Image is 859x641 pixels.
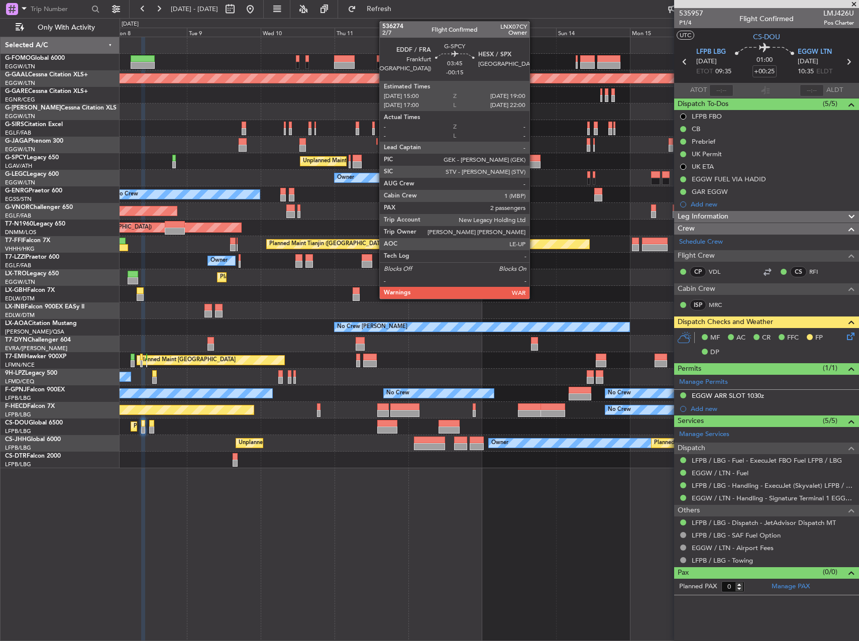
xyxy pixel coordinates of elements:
span: ETOT [696,67,713,77]
span: MF [710,333,720,343]
a: RFI [809,267,832,276]
span: CS-DOU [753,32,780,42]
div: GAR EGGW [692,187,728,196]
a: VHHH/HKG [5,245,35,253]
span: T7-EMI [5,354,25,360]
a: LX-AOACitation Mustang [5,320,77,327]
a: VDL [709,267,731,276]
a: LFPB / LBG - Dispatch - JetAdvisor Dispatch MT [692,518,836,527]
span: 10:35 [798,67,814,77]
div: Unplanned Maint [GEOGRAPHIC_DATA] ([PERSON_NAME] Intl) [303,154,466,169]
span: Flight Crew [678,250,715,262]
a: LFPB / LBG - Towing [692,556,753,565]
a: G-FOMOGlobal 6000 [5,55,65,61]
div: Fri 12 [408,28,482,37]
span: G-[PERSON_NAME] [5,105,61,111]
span: [DATE] [696,57,717,67]
a: G-JAGAPhenom 300 [5,138,63,144]
a: [PERSON_NAME]/QSA [5,328,64,336]
a: CS-DTRFalcon 2000 [5,453,61,459]
span: Pos Charter [823,19,854,27]
span: Dispatch To-Dos [678,98,728,110]
a: LGAV/ATH [5,162,32,170]
span: G-GARE [5,88,28,94]
div: No Crew [608,386,631,401]
div: Prebrief [692,137,715,146]
span: T7-FFI [5,238,23,244]
a: LFPB / LBG - SAF Fuel Option [692,531,781,540]
a: EDLW/DTM [5,311,35,319]
div: Thu 11 [335,28,408,37]
a: LFMD/CEQ [5,378,34,385]
span: ATOT [690,85,707,95]
div: Sun 14 [556,28,630,37]
span: 535957 [679,8,703,19]
span: 9H-LPZ [5,370,25,376]
a: G-[PERSON_NAME]Cessna Citation XLS [5,105,117,111]
a: G-VNORChallenger 650 [5,204,73,210]
a: T7-N1960Legacy 650 [5,221,65,227]
a: Manage Permits [679,377,728,387]
span: ELDT [816,67,832,77]
a: LX-GBHFalcon 7X [5,287,55,293]
span: Refresh [358,6,400,13]
span: T7-LZZI [5,254,26,260]
span: LFPB LBG [696,47,726,57]
div: Mon 15 [630,28,704,37]
div: No Crew [608,402,631,417]
a: EGLF/FAB [5,129,31,137]
a: G-GARECessna Citation XLS+ [5,88,88,94]
a: EVRA/[PERSON_NAME] [5,345,67,352]
a: EGGW / LTN - Fuel [692,469,748,477]
div: Flight Confirmed [739,14,794,24]
div: Wed 10 [261,28,335,37]
span: LX-TRO [5,271,27,277]
span: T7-N1960 [5,221,33,227]
a: LFPB/LBG [5,394,31,402]
span: Crew [678,223,695,235]
span: 01:00 [757,55,773,65]
a: EGGW/LTN [5,146,35,153]
a: MRC [709,300,731,309]
span: Cabin Crew [678,283,715,295]
a: EGGW/LTN [5,79,35,87]
a: LFPB/LBG [5,444,31,452]
a: CS-JHHGlobal 6000 [5,437,61,443]
span: G-ENRG [5,188,29,194]
span: LMJ426U [823,8,854,19]
span: ALDT [826,85,843,95]
a: LFPB/LBG [5,411,31,418]
a: T7-DYNChallenger 604 [5,337,71,343]
a: LFMN/NCE [5,361,35,369]
span: DP [710,348,719,358]
span: EGGW LTN [798,47,832,57]
span: CR [762,333,771,343]
div: Planned Maint Dusseldorf [220,270,286,285]
label: Planned PAX [679,582,717,592]
span: CS-JHH [5,437,27,443]
span: Dispatch Checks and Weather [678,316,773,328]
a: EGGW/LTN [5,179,35,186]
a: EGGW / LTN - Airport Fees [692,544,774,552]
span: G-VNOR [5,204,30,210]
span: (0/0) [823,567,837,577]
a: LFPB / LBG - Fuel - ExecuJet FBO Fuel LFPB / LBG [692,456,842,465]
a: LFPB/LBG [5,461,31,468]
a: LX-TROLegacy 650 [5,271,59,277]
div: Unplanned Maint [GEOGRAPHIC_DATA] ([GEOGRAPHIC_DATA] Intl) [239,436,413,451]
span: CS-DOU [5,420,29,426]
div: Planned Maint Tianjin ([GEOGRAPHIC_DATA]) [269,237,386,252]
div: No Crew [115,187,138,202]
a: T7-EMIHawker 900XP [5,354,66,360]
a: CS-DOUGlobal 6500 [5,420,63,426]
span: G-FOMO [5,55,31,61]
a: LFPB / LBG - Handling - ExecuJet (Skyvalet) LFPB / LBG [692,481,854,490]
span: G-LEGC [5,171,27,177]
div: No Crew [386,386,409,401]
a: G-LEGCLegacy 600 [5,171,59,177]
div: EGGW ARR SLOT 1030z [692,391,764,400]
input: --:-- [709,84,733,96]
a: EGNR/CEG [5,96,35,103]
a: EGGW/LTN [5,113,35,120]
span: G-GAAL [5,72,28,78]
